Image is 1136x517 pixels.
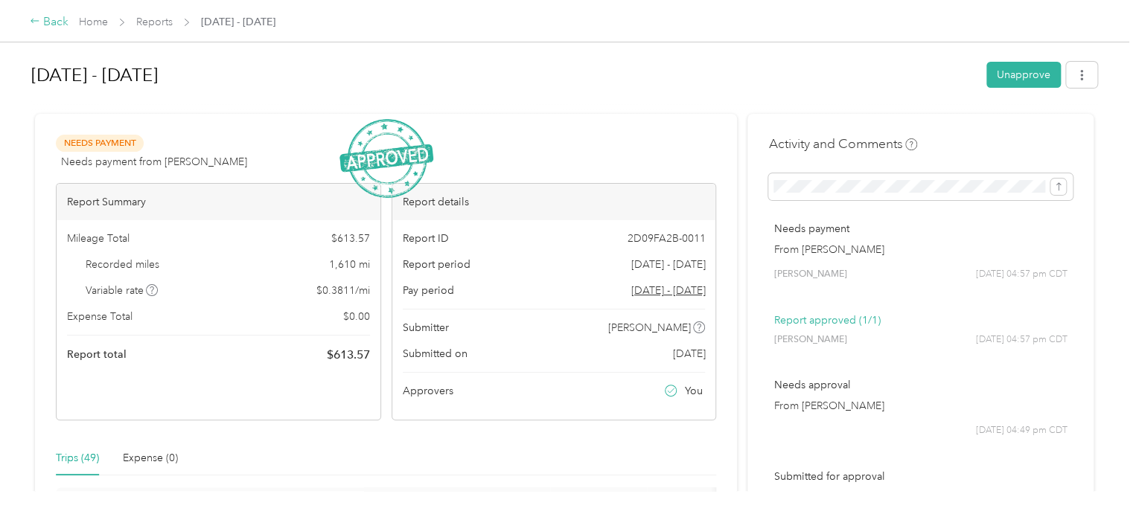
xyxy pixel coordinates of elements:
[56,135,144,152] span: Needs Payment
[201,14,275,30] span: [DATE] - [DATE]
[86,257,159,272] span: Recorded miles
[976,489,1068,503] span: [DATE] 04:49 pm CDT
[976,424,1068,437] span: [DATE] 04:49 pm CDT
[403,231,449,246] span: Report ID
[773,398,1068,414] p: From [PERSON_NAME]
[343,309,370,324] span: $ 0.00
[339,119,433,199] img: ApprovedStamp
[403,257,470,272] span: Report period
[403,383,453,399] span: Approvers
[316,283,370,298] span: $ 0.3811 / mi
[67,231,130,246] span: Mileage Total
[976,333,1068,347] span: [DATE] 04:57 pm CDT
[67,309,133,324] span: Expense Total
[773,268,846,281] span: [PERSON_NAME]
[31,57,976,93] h1: Aug 1 - 31, 2025
[61,154,247,170] span: Needs payment from [PERSON_NAME]
[773,469,1068,484] p: Submitted for approval
[986,62,1061,88] button: Unapprove
[30,13,68,31] div: Back
[56,450,99,466] div: Trips (49)
[773,242,1068,257] p: From [PERSON_NAME]
[329,257,370,272] span: 1,610 mi
[631,257,705,272] span: [DATE] - [DATE]
[1053,434,1136,517] iframe: Everlance-gr Chat Button Frame
[67,347,127,362] span: Report total
[631,283,705,298] span: Go to pay period
[768,135,917,153] h4: Activity and Comments
[608,320,691,335] span: [PERSON_NAME]
[392,184,716,220] div: Report details
[136,16,173,28] a: Reports
[123,450,178,466] div: Expense (0)
[976,268,1068,281] span: [DATE] 04:57 pm CDT
[86,283,159,298] span: Variable rate
[773,333,846,347] span: [PERSON_NAME]
[672,346,705,362] span: [DATE]
[773,312,1068,328] p: Report approved (1/1)
[403,346,468,362] span: Submitted on
[773,377,1068,393] p: Needs approval
[773,489,846,503] span: [PERSON_NAME]
[79,16,108,28] a: Home
[403,283,454,298] span: Pay period
[685,383,703,399] span: You
[57,184,380,220] div: Report Summary
[331,231,370,246] span: $ 613.57
[327,346,370,364] span: $ 613.57
[627,231,705,246] span: 2D09FA2B-0011
[773,221,1068,237] p: Needs payment
[403,320,449,335] span: Submitter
